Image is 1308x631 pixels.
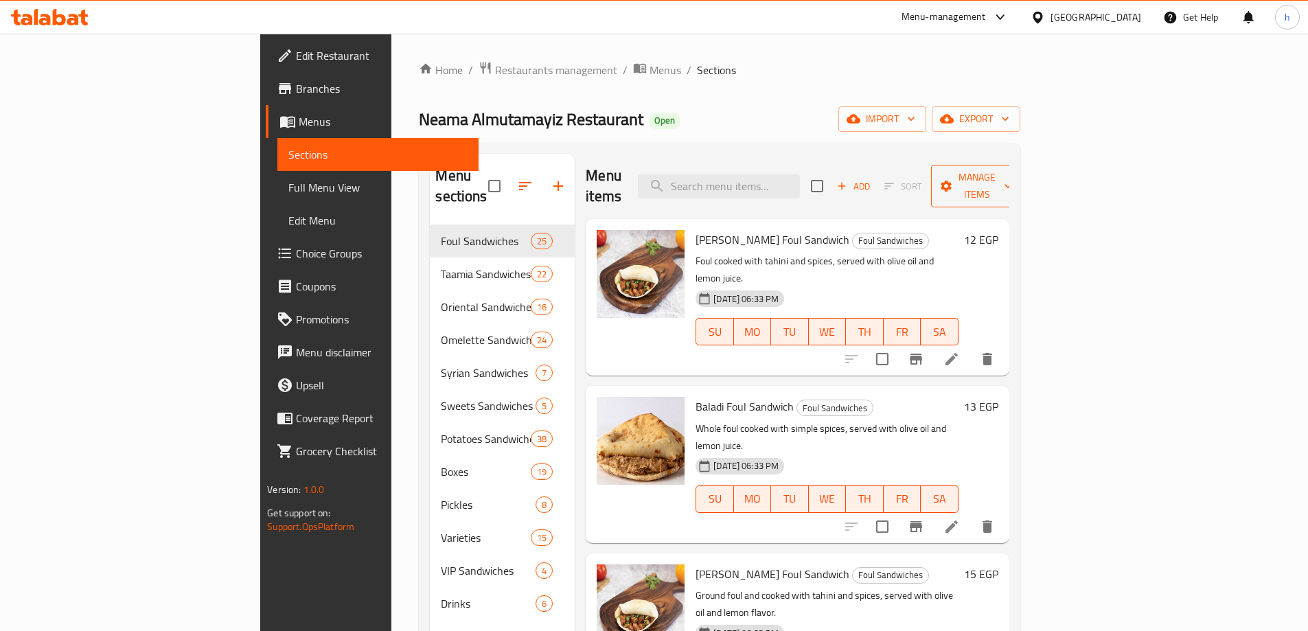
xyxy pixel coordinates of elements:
div: items [536,398,553,414]
span: Foul Sandwiches [441,233,531,249]
span: FR [889,489,916,509]
div: items [536,595,553,612]
div: Drinks [441,595,536,612]
span: Taamia Sandwiches [441,266,531,282]
a: Upsell [266,369,479,402]
div: items [536,562,553,579]
span: TU [777,322,803,342]
span: Branches [296,80,468,97]
div: items [536,496,553,513]
div: Varieties [441,529,531,546]
a: Sections [277,138,479,171]
div: Omelette Sandwiches24 [430,323,575,356]
span: Promotions [296,311,468,328]
div: VIP Sandwiches4 [430,554,575,587]
span: Add [835,179,872,194]
a: Grocery Checklist [266,435,479,468]
span: export [943,111,1009,128]
span: 6 [536,597,552,610]
div: Sweets Sandwiches [441,398,536,414]
span: SA [926,489,953,509]
button: WE [809,485,847,513]
span: Choice Groups [296,245,468,262]
button: MO [734,485,772,513]
span: Coupons [296,278,468,295]
span: 1.0.0 [303,481,325,498]
button: import [838,106,926,132]
div: Pickles8 [430,488,575,521]
button: Add section [542,170,575,203]
span: MO [739,489,766,509]
span: TU [777,489,803,509]
span: 5 [536,400,552,413]
button: SU [696,318,733,345]
div: items [531,266,553,282]
span: Foul Sandwiches [797,400,873,416]
div: Potatoes Sandwiches38 [430,422,575,455]
span: Get support on: [267,504,330,522]
button: Branch-specific-item [899,343,932,376]
nav: breadcrumb [419,61,1020,79]
span: 22 [531,268,552,281]
span: 4 [536,564,552,577]
div: Menu-management [902,9,986,25]
a: Edit menu item [943,351,960,367]
span: [DATE] 06:33 PM [708,459,784,472]
div: Omelette Sandwiches [441,332,531,348]
div: items [536,365,553,381]
button: Add [831,176,875,197]
span: Oriental Sandwiches [441,299,531,315]
span: Sort sections [509,170,542,203]
span: Full Menu View [288,179,468,196]
div: Sweets Sandwiches5 [430,389,575,422]
span: 8 [536,498,552,512]
h6: 15 EGP [964,564,998,584]
span: Select section first [875,176,931,197]
span: Manage items [942,169,1012,203]
li: / [687,62,691,78]
p: Foul cooked with tahini and spices, served with olive oil and lemon juice. [696,253,958,287]
a: Promotions [266,303,479,336]
div: Foul Sandwiches [852,233,929,249]
div: VIP Sandwiches [441,562,536,579]
div: [GEOGRAPHIC_DATA] [1051,10,1141,25]
span: Open [649,115,680,126]
span: Version: [267,481,301,498]
img: Baladi Foul Sandwich [597,397,685,485]
input: search [638,174,800,198]
button: Manage items [931,165,1023,207]
a: Edit Restaurant [266,39,479,72]
span: Edit Restaurant [296,47,468,64]
span: [DATE] 06:33 PM [708,292,784,306]
button: TU [771,485,809,513]
span: Boxes [441,463,531,480]
a: Menu disclaimer [266,336,479,369]
li: / [623,62,628,78]
a: Restaurants management [479,61,617,79]
button: SA [921,318,959,345]
span: WE [814,322,841,342]
div: Foul Sandwiches25 [430,225,575,257]
span: 38 [531,433,552,446]
span: Menu disclaimer [296,344,468,360]
span: Syrian Sandwiches [441,365,536,381]
span: Foul Sandwiches [853,233,928,249]
button: delete [971,343,1004,376]
button: TH [846,485,884,513]
p: Ground foul and cooked with tahini and spices, served with olive oil and lemon flavor. [696,587,958,621]
button: TH [846,318,884,345]
div: Varieties15 [430,521,575,554]
button: FR [884,485,921,513]
a: Edit Menu [277,204,479,237]
a: Menus [633,61,681,79]
span: import [849,111,915,128]
span: Coverage Report [296,410,468,426]
a: Branches [266,72,479,105]
span: Add item [831,176,875,197]
div: Oriental Sandwiches16 [430,290,575,323]
span: 16 [531,301,552,314]
h6: 12 EGP [964,230,998,249]
span: WE [814,489,841,509]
